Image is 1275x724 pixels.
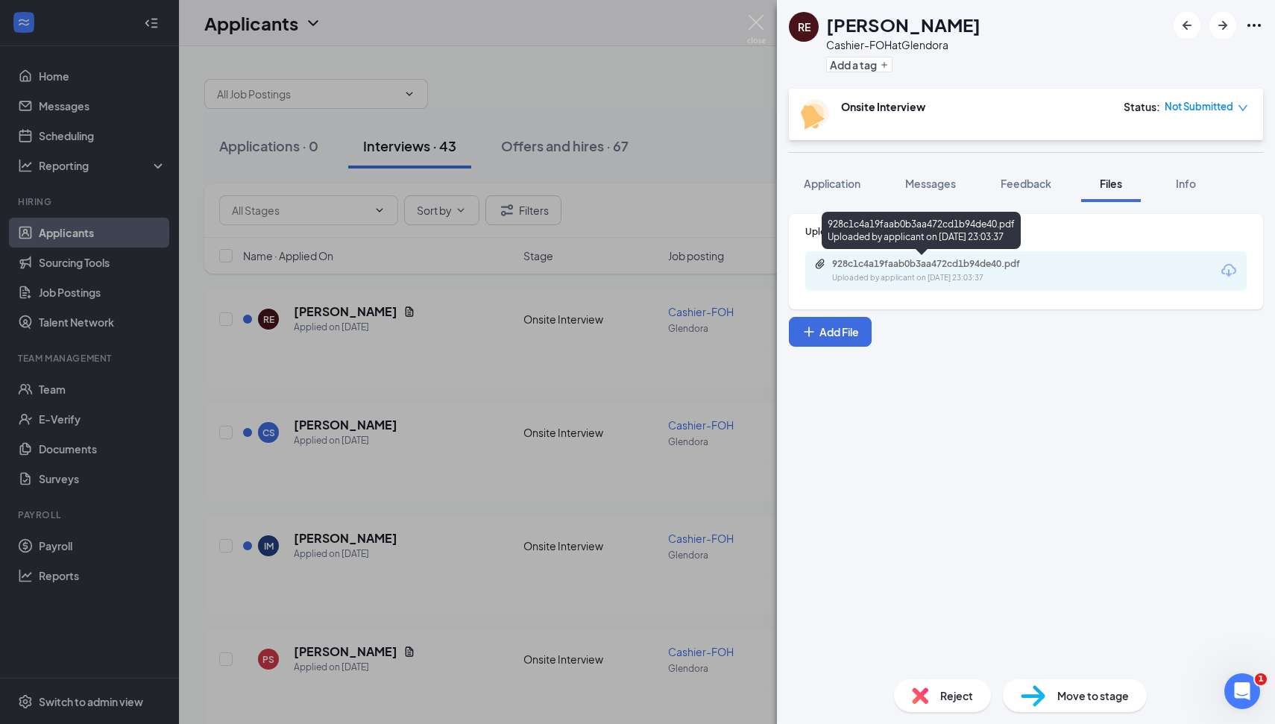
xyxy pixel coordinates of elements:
div: Upload Resume [805,225,1247,238]
iframe: Intercom live chat [1224,673,1260,709]
svg: Plus [880,60,889,69]
button: Add FilePlus [789,317,872,347]
svg: ArrowRight [1214,16,1232,34]
span: Files [1100,177,1122,190]
svg: Ellipses [1245,16,1263,34]
span: Application [804,177,860,190]
b: Onsite Interview [841,100,925,113]
span: Feedback [1001,177,1051,190]
div: 928c1c4a19faab0b3aa472cd1b94de40.pdf [832,258,1041,270]
div: RE [798,19,810,34]
span: Move to stage [1057,687,1129,704]
span: Reject [940,687,973,704]
svg: Plus [802,324,816,339]
span: Info [1176,177,1196,190]
span: Messages [905,177,956,190]
h1: [PERSON_NAME] [826,12,980,37]
div: Uploaded by applicant on [DATE] 23:03:37 [832,272,1056,284]
svg: ArrowLeftNew [1178,16,1196,34]
button: ArrowRight [1209,12,1236,39]
button: ArrowLeftNew [1174,12,1200,39]
svg: Download [1220,262,1238,280]
div: 928c1c4a19faab0b3aa472cd1b94de40.pdf Uploaded by applicant on [DATE] 23:03:37 [822,212,1021,249]
div: Cashier-FOH at Glendora [826,37,980,52]
svg: Paperclip [814,258,826,270]
span: Not Submitted [1165,99,1233,114]
span: down [1238,103,1248,113]
span: 1 [1255,673,1267,685]
a: Paperclip928c1c4a19faab0b3aa472cd1b94de40.pdfUploaded by applicant on [DATE] 23:03:37 [814,258,1056,284]
div: Status : [1124,99,1160,114]
button: PlusAdd a tag [826,57,892,72]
